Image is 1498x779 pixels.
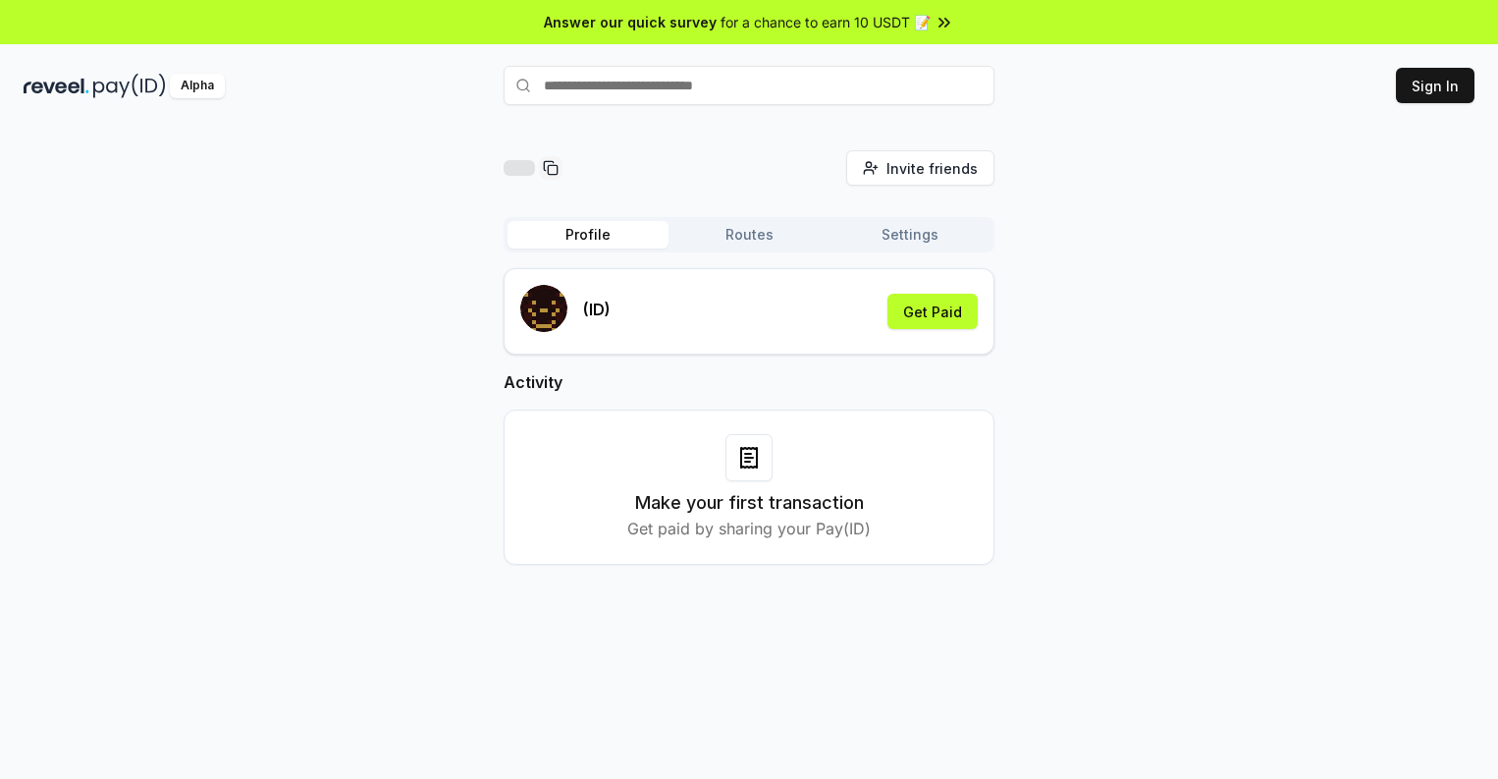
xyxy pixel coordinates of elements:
p: Get paid by sharing your Pay(ID) [627,517,871,540]
span: Answer our quick survey [544,12,717,32]
h2: Activity [504,370,994,394]
button: Invite friends [846,150,994,186]
button: Get Paid [887,294,978,329]
button: Routes [669,221,829,249]
h3: Make your first transaction [635,489,864,517]
button: Sign In [1396,68,1474,103]
button: Profile [508,221,669,249]
div: Alpha [170,74,225,98]
img: reveel_dark [24,74,89,98]
span: Invite friends [886,158,978,179]
p: (ID) [583,298,611,321]
img: pay_id [93,74,166,98]
span: for a chance to earn 10 USDT 📝 [721,12,931,32]
button: Settings [829,221,990,249]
